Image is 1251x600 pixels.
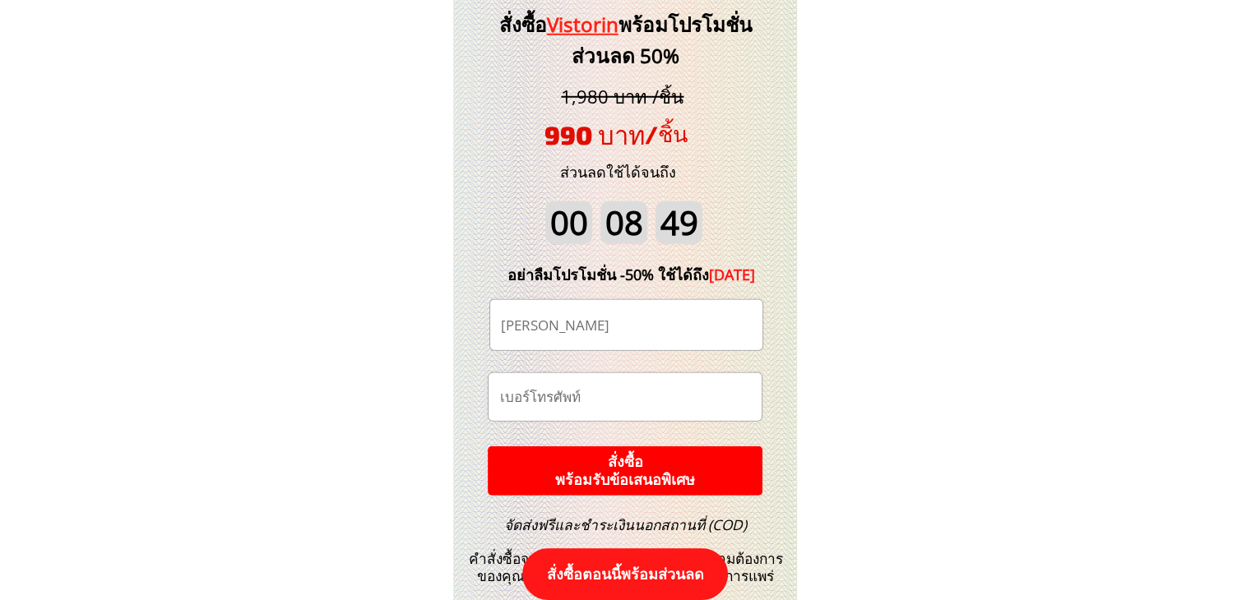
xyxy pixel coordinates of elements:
[547,11,619,38] span: Vistorin
[522,548,728,600] p: สั่งซื้อตอนนี้พร้อมส่วนลด
[497,300,756,350] input: ชื่อ-นามสกุล
[504,515,747,534] span: จัดส่งฟรีและชำระเงินนอกสถานที่ (COD)
[709,265,755,284] span: [DATE]
[471,9,780,72] h3: สั่งซื้อ พร้อมโปรโมชั่นส่วนลด 50%
[475,444,776,498] p: สั่งซื้อ พร้อมรับข้อเสนอพิเศษ
[538,160,698,184] h3: ส่วนลดใช้ได้จนถึง
[495,373,754,421] input: เบอร์โทรศัพท์
[561,84,683,108] span: 1,980 บาท /ชิ้น
[544,119,645,150] span: 990 บาท
[483,263,781,287] div: อย่าลืมโปรโมชั่น -50% ใช้ได้ถึง
[645,120,688,146] span: /ชิ้น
